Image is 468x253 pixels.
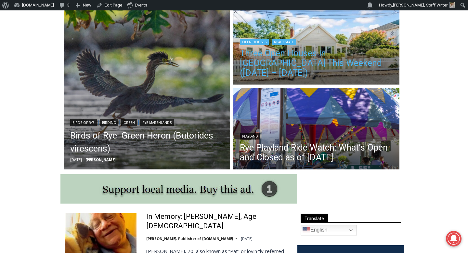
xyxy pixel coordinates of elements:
[301,225,357,235] a: English
[303,226,310,234] img: en
[193,2,235,30] a: Book [PERSON_NAME]'s Good Humor for Your Event
[121,119,137,126] a: Green
[272,39,296,45] a: Real Estate
[64,3,230,170] img: (PHOTO: Green Heron (Butorides virescens) at the Marshlands Conservancy in Rye, New York. Credit:...
[60,174,297,204] img: support local media, buy this ad
[301,214,328,222] span: Translate
[240,37,393,45] div: |
[156,63,315,81] a: Intern @ [DOMAIN_NAME]
[240,48,393,78] a: Three Open Houses in [GEOGRAPHIC_DATA] This Weekend ([DATE] – [DATE])
[146,236,233,241] a: [PERSON_NAME], Publisher of [DOMAIN_NAME]
[233,88,400,171] img: (PHOTO: The Motorcycle Jump ride in the Kiddyland section of Rye Playland. File photo 2024. Credi...
[70,118,224,126] div: | | |
[70,119,97,126] a: Birds of Rye
[393,3,448,7] span: [PERSON_NAME], Staff Writer
[100,119,118,126] a: Birding
[449,2,455,8] img: (PHOTO: MyRye.com Summer 2023 intern Beatrice Larzul.)
[67,41,96,78] div: "the precise, almost orchestrated movements of cutting and assembling sushi and [PERSON_NAME] mak...
[85,157,115,162] a: [PERSON_NAME]
[164,0,307,63] div: "[PERSON_NAME] and I covered the [DATE] Parade, which was a really eye opening experience as I ha...
[140,119,174,126] a: Rye Marshlands
[233,88,400,171] a: Read More Rye Playland Ride Watch: What’s Open and Closed as of Thursday, August 14, 2025
[241,236,253,241] time: [DATE]
[70,129,224,155] a: Birds of Rye: Green Heron (Butorides virescens)
[240,39,269,45] a: Open Houses
[146,212,289,231] a: In Memory: [PERSON_NAME], Age [DEMOGRAPHIC_DATA]
[2,67,64,92] span: Open Tues. - Sun. [PHONE_NUMBER]
[0,65,65,81] a: Open Tues. - Sun. [PHONE_NUMBER]
[70,157,82,162] time: [DATE]
[84,157,85,162] span: –
[64,3,230,170] a: Read More Birds of Rye: Green Heron (Butorides virescens)
[43,12,161,18] div: No Generators on Trucks so No Noise or Pollution
[198,7,226,25] h4: Book [PERSON_NAME]'s Good Humor for Your Event
[240,133,260,140] a: Playland
[240,143,393,162] a: Rye Playland Ride Watch: What’s Open and Closed as of [DATE]
[170,65,301,79] span: Intern @ [DOMAIN_NAME]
